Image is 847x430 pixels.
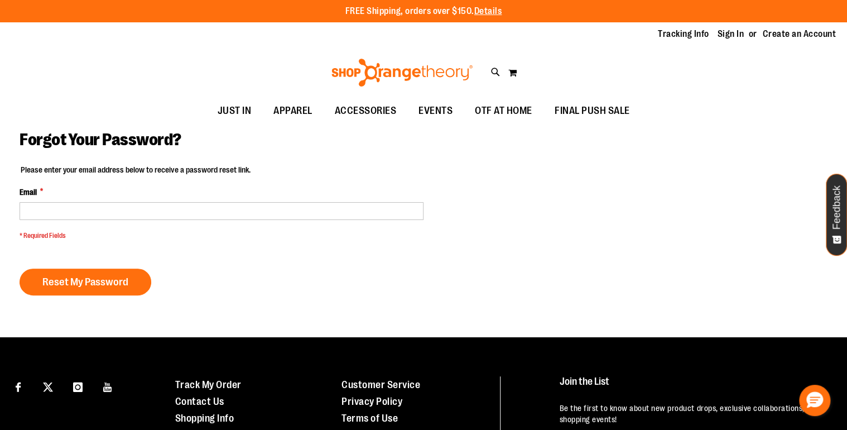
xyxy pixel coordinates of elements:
span: JUST IN [218,98,252,123]
a: Terms of Use [341,413,398,424]
p: FREE Shipping, orders over $150. [345,5,502,18]
span: Forgot Your Password? [20,130,181,149]
a: Visit our Instagram page [68,376,88,396]
a: Contact Us [175,396,224,407]
a: Customer Service [341,379,420,390]
a: Details [474,6,502,16]
span: EVENTS [418,98,453,123]
span: Feedback [831,185,842,230]
a: Sign In [718,28,744,40]
a: ACCESSORIES [324,98,408,124]
img: Twitter [43,382,53,392]
span: * Required Fields [20,231,423,241]
a: EVENTS [407,98,464,124]
a: Visit our Facebook page [8,376,28,396]
a: APPAREL [262,98,324,124]
span: Email [20,187,37,198]
span: FINAL PUSH SALE [555,98,630,123]
h4: Join the List [560,376,825,397]
button: Feedback - Show survey [826,174,847,256]
span: Reset My Password [42,276,128,288]
img: Shop Orangetheory [330,59,474,87]
span: ACCESSORIES [335,98,397,123]
button: Hello, have a question? Let’s chat. [799,385,830,416]
a: Track My Order [175,379,242,390]
button: Reset My Password [20,269,151,295]
legend: Please enter your email address below to receive a password reset link. [20,164,252,175]
a: Visit our Youtube page [98,376,118,396]
a: Privacy Policy [341,396,402,407]
a: Shopping Info [175,413,234,424]
span: OTF AT HOME [475,98,532,123]
span: APPAREL [273,98,312,123]
a: Tracking Info [658,28,709,40]
a: FINAL PUSH SALE [543,98,641,124]
a: Create an Account [763,28,836,40]
a: OTF AT HOME [464,98,543,124]
a: JUST IN [206,98,263,124]
p: Be the first to know about new product drops, exclusive collaborations, and shopping events! [560,403,825,425]
a: Visit our X page [38,376,58,396]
